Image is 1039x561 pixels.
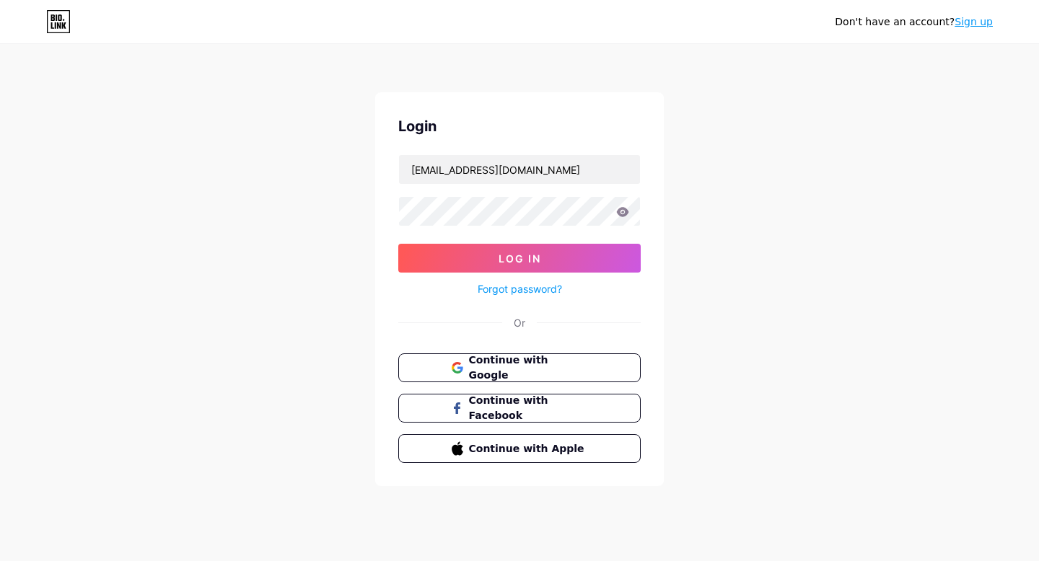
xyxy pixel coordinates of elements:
[398,115,641,137] div: Login
[955,16,993,27] a: Sign up
[399,155,640,184] input: Username
[478,281,562,296] a: Forgot password?
[398,434,641,463] button: Continue with Apple
[469,353,588,383] span: Continue with Google
[398,394,641,423] button: Continue with Facebook
[835,14,993,30] div: Don't have an account?
[499,252,541,265] span: Log In
[469,393,588,423] span: Continue with Facebook
[514,315,525,330] div: Or
[398,244,641,273] button: Log In
[469,441,588,456] span: Continue with Apple
[398,353,641,382] button: Continue with Google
